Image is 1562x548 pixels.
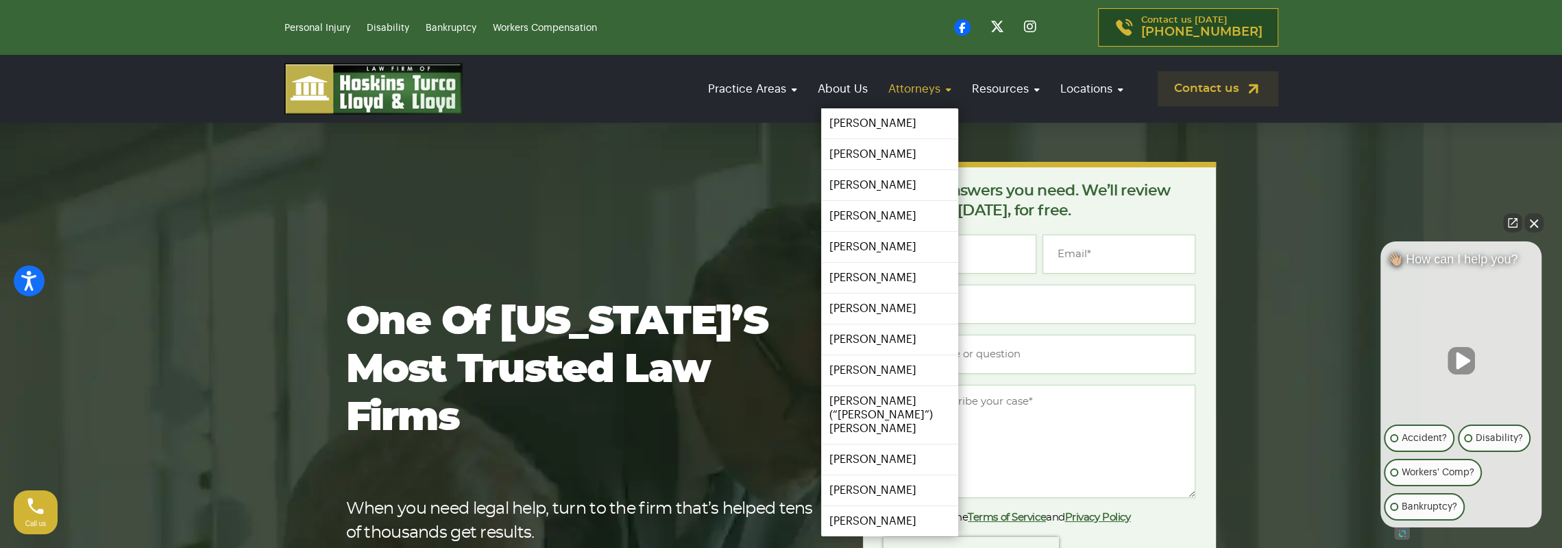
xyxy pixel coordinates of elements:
a: [PERSON_NAME] [821,263,958,293]
input: Phone* [883,285,1195,324]
p: Workers' Comp? [1402,464,1474,481]
a: Terms of Service [968,512,1046,523]
a: [PERSON_NAME] [821,170,958,200]
a: [PERSON_NAME] [821,506,958,536]
a: [PERSON_NAME] [821,355,958,385]
a: Workers Compensation [493,23,597,33]
p: Contact us [DATE] [1141,16,1262,39]
input: Email* [1042,235,1195,274]
a: [PERSON_NAME] [821,444,958,475]
a: Personal Injury [284,23,350,33]
a: Disability [367,23,409,33]
img: logo [284,63,463,115]
a: [PERSON_NAME] (“[PERSON_NAME]”) [PERSON_NAME] [821,386,958,444]
label: I agree to the and [883,510,1130,526]
button: Close Intaker Chat Widget [1524,213,1543,233]
p: Disability? [1476,430,1523,446]
a: Bankruptcy [426,23,476,33]
input: Type of case or question [883,335,1195,374]
div: 👋🏼 How can I help you? [1380,252,1541,274]
a: Contact us [DATE][PHONE_NUMBER] [1098,8,1278,47]
input: Full Name [883,235,1036,274]
a: Open direct chat [1503,213,1522,233]
a: Locations [1053,69,1130,108]
a: About Us [811,69,875,108]
a: [PERSON_NAME] [821,139,958,169]
p: Accident? [1402,430,1447,446]
a: Contact us [1158,71,1278,106]
button: Unmute video [1448,347,1475,374]
h1: One of [US_STATE]’s most trusted law firms [346,298,820,442]
a: [PERSON_NAME] [821,108,958,139]
a: [PERSON_NAME] [821,324,958,355]
a: Attorneys [881,69,958,108]
a: Practice Areas [701,69,804,108]
a: Resources [965,69,1047,108]
a: [PERSON_NAME] [821,201,958,231]
a: [PERSON_NAME] [821,294,958,324]
p: Get the answers you need. We’ll review your case [DATE], for free. [883,181,1195,221]
p: When you need legal help, turn to the firm that’s helped tens of thousands get results. [346,497,820,545]
span: [PHONE_NUMBER] [1141,25,1262,39]
p: Bankruptcy? [1402,499,1457,515]
a: Open intaker chat [1394,527,1410,540]
a: [PERSON_NAME] [821,232,958,262]
a: Privacy Policy [1065,512,1131,523]
span: Call us [25,520,47,527]
a: [PERSON_NAME] [821,475,958,505]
